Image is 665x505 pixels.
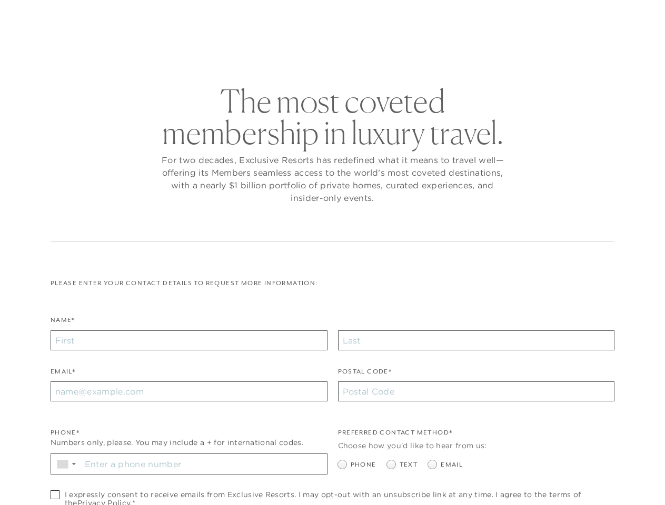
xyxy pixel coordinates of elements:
a: Member Login [558,12,610,21]
p: Please enter your contact details to request more information: [51,278,614,288]
label: Name* [51,315,75,330]
a: Community [389,34,453,64]
h2: The most coveted membership in luxury travel. [159,85,507,148]
div: Numbers only, please. You may include a + for international codes. [51,437,327,448]
span: Phone [351,460,376,470]
label: Postal Code* [338,367,392,382]
p: For two decades, Exclusive Resorts has redefined what it means to travel well—offering its Member... [159,154,507,204]
a: Get Started [28,12,74,21]
div: Choose how you'd like to hear from us: [338,440,615,451]
label: Email* [51,367,75,382]
input: Enter a phone number [81,454,327,474]
a: Membership [308,34,373,64]
input: First [51,330,327,350]
span: Text [400,460,418,470]
span: ▼ [71,461,77,467]
div: Phone* [51,428,327,438]
div: Country Code Selector [51,454,81,474]
input: Last [338,330,615,350]
a: The Collection [212,34,292,64]
input: Postal Code [338,381,615,401]
span: Email [441,460,463,470]
legend: Preferred Contact Method* [338,428,453,443]
input: name@example.com [51,381,327,401]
